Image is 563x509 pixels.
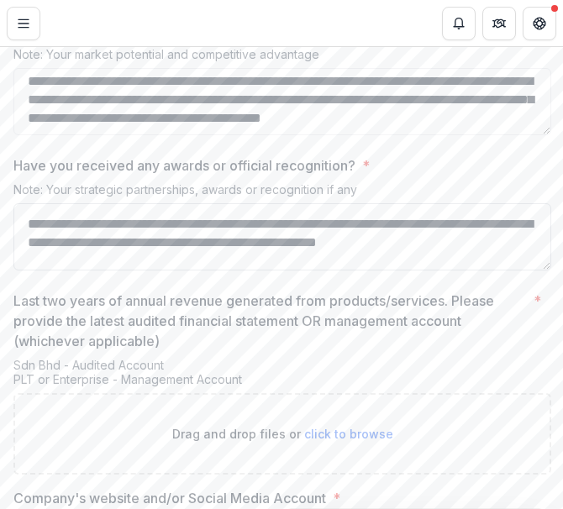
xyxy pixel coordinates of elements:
[442,7,476,40] button: Notifications
[7,7,40,40] button: Toggle Menu
[13,155,355,176] p: Have you received any awards or official recognition?
[172,425,393,443] p: Drag and drop files or
[13,488,326,508] p: Company's website and/or Social Media Account
[482,7,516,40] button: Partners
[13,47,551,68] div: Note: Your market potential and competitive advantage
[304,427,393,441] span: click to browse
[13,182,551,203] div: Note: Your strategic partnerships, awards or recognition if any
[13,291,527,351] p: Last two years of annual revenue generated from products/services. Please provide the latest audi...
[13,358,551,393] div: Sdn Bhd - Audited Account PLT or Enterprise - Management Account
[523,7,556,40] button: Get Help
